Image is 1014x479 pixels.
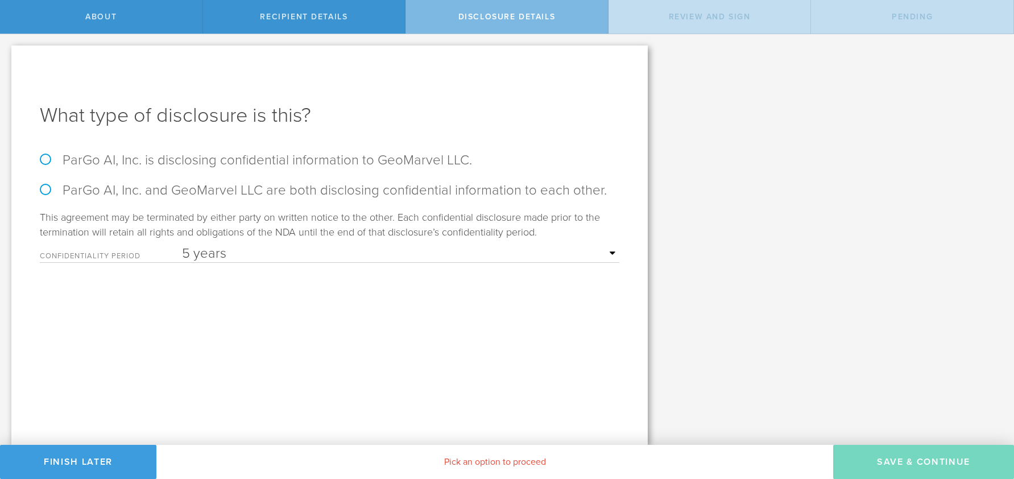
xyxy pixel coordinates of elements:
span: About [85,12,117,22]
label: Confidentiality Period [40,253,182,262]
button: Save & Continue [833,445,1014,479]
span: Disclosure details [458,12,556,22]
span: Recipient details [260,12,347,22]
label: ParGo AI, Inc. and GeoMarvel LLC are both disclosing confidential information to each other. [40,182,619,199]
h1: What type of disclosure is this? [40,102,619,129]
label: ParGo AI, Inc. is disclosing confidential information to GeoMarvel LLC. [40,152,619,168]
span: Pending [892,12,933,22]
div: Pick an option to proceed [156,445,833,479]
div: This agreement may be terminated by either party on written notice to the other. Each confidentia... [40,210,619,263]
span: Review and sign [669,12,751,22]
